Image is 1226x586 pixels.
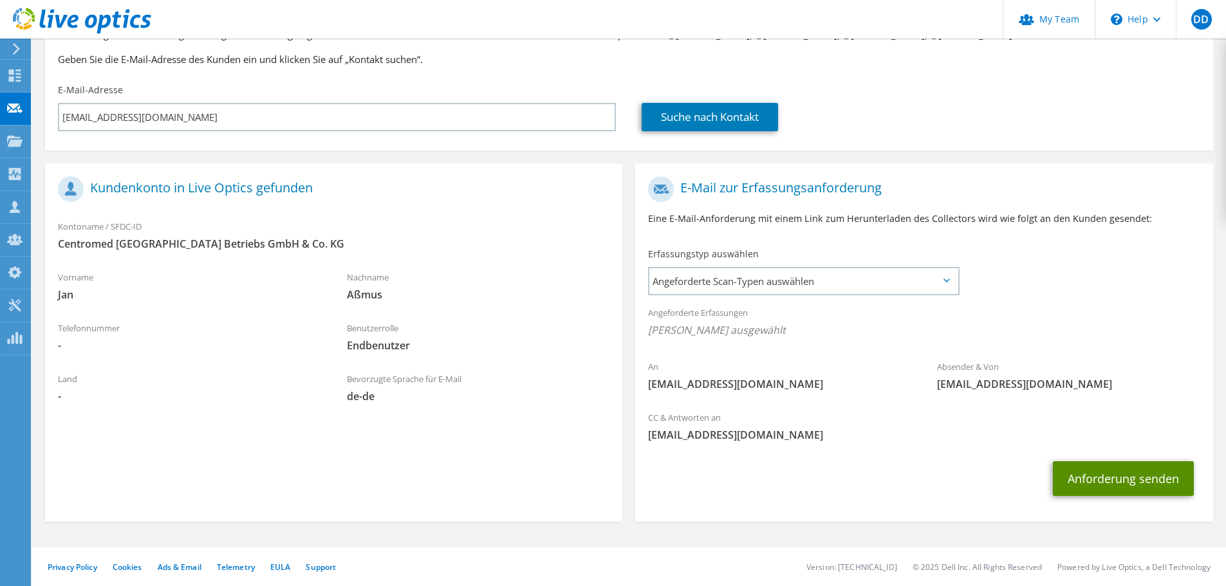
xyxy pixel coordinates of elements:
div: Kontoname / SFDC-ID [45,213,622,257]
span: DD [1191,9,1212,30]
div: Vorname [45,264,334,308]
span: - [58,389,321,403]
button: Anforderung senden [1053,461,1194,496]
span: [PERSON_NAME] ausgewählt [648,323,1200,337]
div: An [635,353,924,398]
div: CC & Antworten an [635,404,1212,448]
svg: \n [1111,14,1122,25]
h1: Kundenkonto in Live Optics gefunden [58,176,603,202]
a: Suche nach Kontakt [642,103,778,131]
span: de-de [347,389,610,403]
span: [EMAIL_ADDRESS][DOMAIN_NAME] [648,377,911,391]
p: Eine E-Mail-Anforderung mit einem Link zum Herunterladen des Collectors wird wie folgt an den Kun... [648,212,1200,226]
span: Jan [58,288,321,302]
div: Bevorzugte Sprache für E-Mail [334,365,623,410]
a: EULA [270,562,290,572]
h3: Geben Sie die E-Mail-Adresse des Kunden ein und klicken Sie auf „Kontakt suchen“. [58,52,1200,66]
span: Aßmus [347,288,610,302]
span: [EMAIL_ADDRESS][DOMAIN_NAME] [937,377,1200,391]
span: - [58,338,321,353]
label: E-Mail-Adresse [58,84,123,96]
a: Support [306,562,336,572]
li: © 2025 Dell Inc. All Rights Reserved [913,562,1042,572]
div: Telefonnummer [45,315,334,359]
a: Telemetry [217,562,255,572]
h1: E-Mail zur Erfassungsanforderung [648,176,1193,202]
span: [EMAIL_ADDRESS][DOMAIN_NAME] [648,428,1200,442]
li: Powered by Live Optics, a Dell Technology [1057,562,1211,572]
div: Absender & Von [924,353,1213,398]
span: Endbenutzer [347,338,610,353]
div: Angeforderte Erfassungen [635,299,1212,347]
div: Land [45,365,334,410]
li: Version: [TECHNICAL_ID] [806,562,897,572]
label: Erfassungstyp auswählen [648,248,759,261]
span: Centromed [GEOGRAPHIC_DATA] Betriebs GmbH & Co. KG [58,237,609,251]
a: Privacy Policy [48,562,97,572]
div: Benutzerrolle [334,315,623,359]
a: Ads & Email [158,562,201,572]
a: Cookies [113,562,142,572]
div: Nachname [334,264,623,308]
span: Angeforderte Scan-Typen auswählen [649,268,958,294]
